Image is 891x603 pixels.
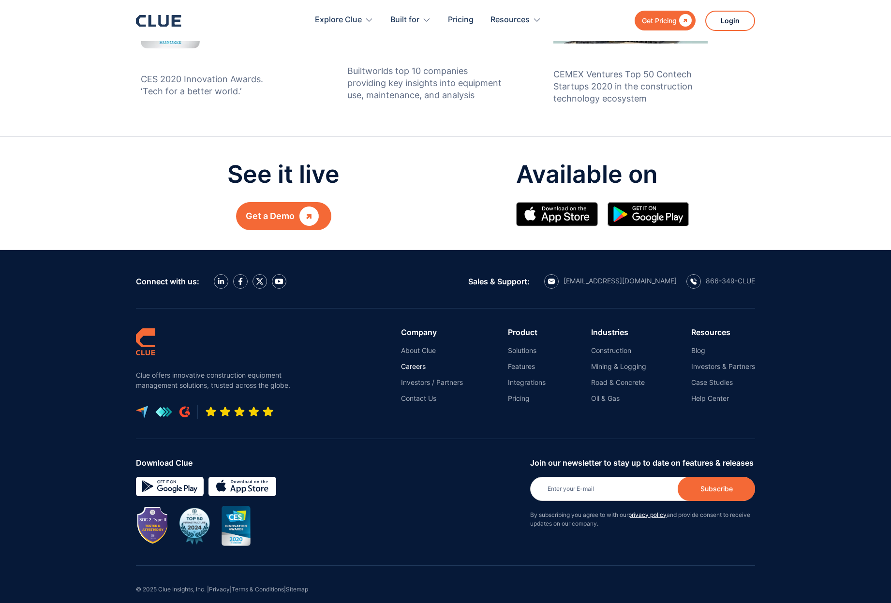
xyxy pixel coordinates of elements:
[530,458,755,467] div: Join our newsletter to stay up to date on features & releases
[677,15,692,27] div: 
[691,346,755,355] a: Blog
[401,328,463,337] div: Company
[468,277,530,286] div: Sales & Support:
[508,346,546,355] a: Solutions
[530,511,755,528] p: By subscribing you agree to with our and provide consent to receive updates on our company.
[238,278,243,285] img: facebook icon
[136,328,155,355] img: clue logo simple
[591,378,646,387] a: Road & Concrete
[136,477,204,496] img: Google simple icon
[691,394,755,403] a: Help Center
[138,508,167,544] img: Image showing SOC 2 TYPE II badge for CLUE
[136,458,523,467] div: Download Clue
[608,202,689,226] img: Google simple icon
[591,328,646,337] div: Industries
[208,477,276,496] img: download on the App store
[232,586,284,593] a: Terms & Conditions
[705,11,755,31] a: Login
[401,362,463,371] a: Careers
[548,279,555,284] img: email icon
[315,5,362,35] div: Explore Clue
[508,394,546,403] a: Pricing
[691,362,755,371] a: Investors & Partners
[136,277,199,286] div: Connect with us:
[136,406,148,418] img: capterra logo icon
[141,48,298,97] div: CES 2020 Innovation Awards. ‘Tech for a better world.’
[347,40,505,113] div: Builtworlds top 10 companies providing key insights into equipment use, maintenance, and analysis ‍
[591,346,646,355] a: Construction
[516,202,598,226] img: Apple Store
[530,477,755,501] input: Enter your E-mail
[508,328,546,337] div: Product
[686,274,755,289] a: calling icon866-349-CLUE
[642,15,677,27] div: Get Pricing
[717,468,891,603] iframe: Chat Widget
[205,406,274,418] img: Five-star rating icon
[516,161,698,188] p: Available on
[136,370,296,390] p: Clue offers innovative construction equipment management solutions, trusted across the globe.
[448,5,474,35] a: Pricing
[628,511,667,518] a: privacy policy
[553,44,711,117] div: CEMEX Ventures Top 50 Contech Startups 2020 in the construction technology ecosystem ‍
[564,277,677,285] div: [EMAIL_ADDRESS][DOMAIN_NAME]
[179,406,190,418] img: G2 review platform icon
[227,161,340,188] p: See it live
[591,362,646,371] a: Mining & Logging
[678,477,755,501] input: Subscribe
[286,586,308,593] a: Sitemap
[236,202,331,230] a: Get a Demo
[544,274,677,289] a: email icon[EMAIL_ADDRESS][DOMAIN_NAME]
[246,210,295,222] div: Get a Demo
[209,586,230,593] a: Privacy
[591,394,646,403] a: Oil & Gas
[315,5,373,35] div: Explore Clue
[390,5,431,35] div: Built for
[490,5,530,35] div: Resources
[401,394,463,403] a: Contact Us
[401,346,463,355] a: About Clue
[690,278,697,285] img: calling icon
[530,458,755,538] form: Newsletter
[256,278,264,285] img: X icon twitter
[706,277,755,285] div: 866-349-CLUE
[635,11,696,30] a: Get Pricing
[299,210,319,222] div: 
[390,5,419,35] div: Built for
[155,407,172,417] img: get app logo
[508,362,546,371] a: Features
[691,328,755,337] div: Resources
[508,378,546,387] a: Integrations
[175,506,214,545] img: BuiltWorlds Top 50 Infrastructure 2024 award badge with
[222,506,251,546] img: CES innovation award 2020 image
[691,378,755,387] a: Case Studies
[490,5,541,35] div: Resources
[275,279,283,284] img: YouTube Icon
[218,278,224,284] img: LinkedIn icon
[401,378,463,387] a: Investors / Partners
